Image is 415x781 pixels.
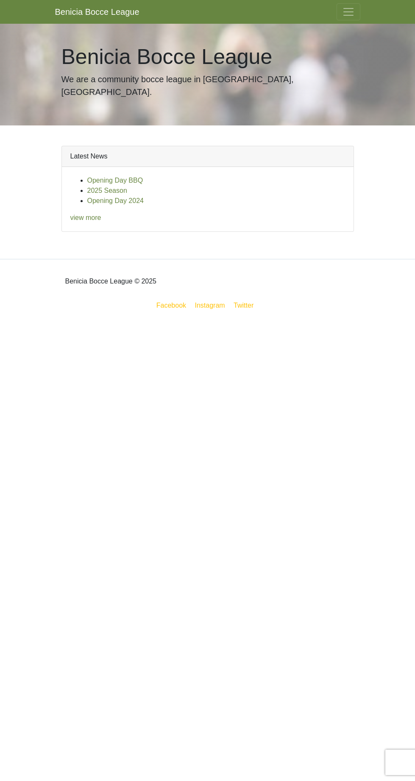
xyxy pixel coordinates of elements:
div: Latest News [62,146,354,167]
a: Facebook [155,300,188,311]
h1: Benicia Bocce League [61,44,354,69]
a: view more [70,214,101,221]
div: Benicia Bocce League © 2025 [55,266,360,297]
button: Toggle navigation [337,3,360,20]
a: 2025 Season [87,187,127,194]
a: Opening Day 2024 [87,197,144,204]
p: We are a community bocce league in [GEOGRAPHIC_DATA], [GEOGRAPHIC_DATA]. [61,73,354,98]
a: Instagram [193,300,227,311]
a: Twitter [232,300,260,311]
a: Benicia Bocce League [55,3,139,20]
a: Opening Day BBQ [87,177,143,184]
